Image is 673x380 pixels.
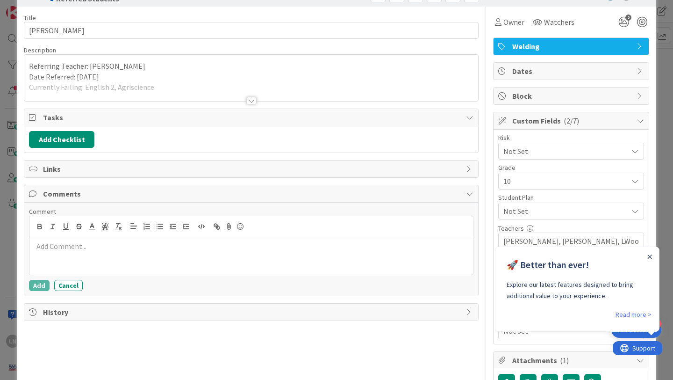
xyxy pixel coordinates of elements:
[503,145,623,158] span: Not Set
[512,115,632,126] span: Custom Fields
[29,280,50,291] button: Add
[512,355,632,366] span: Attachments
[29,131,94,148] button: Add Checklist
[29,61,473,72] p: Referring Teacher: [PERSON_NAME]
[43,163,461,175] span: Links
[54,280,83,291] button: Cancel
[43,188,461,199] span: Comments
[560,356,569,365] span: ( 1 )
[24,46,56,54] span: Description
[24,22,479,39] input: type card name here...
[43,112,461,123] span: Tasks
[20,1,43,13] span: Support
[29,207,56,216] span: Comment
[512,90,632,102] span: Block
[498,134,644,141] div: Risk
[503,16,524,28] span: Owner
[625,15,631,21] span: 2
[512,66,632,77] span: Dates
[564,116,579,125] span: ( 2/7 )
[498,194,644,201] div: Student Plan
[544,16,574,28] span: Watchers
[498,224,524,233] label: Teachers
[498,164,644,171] div: Grade
[495,247,662,336] iframe: UserGuiding Product Updates RC Tooltip
[503,205,628,217] span: Not Set
[43,307,461,318] span: History
[512,41,632,52] span: Welding
[503,175,623,188] span: 10
[29,72,473,82] p: Date Referred: [DATE]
